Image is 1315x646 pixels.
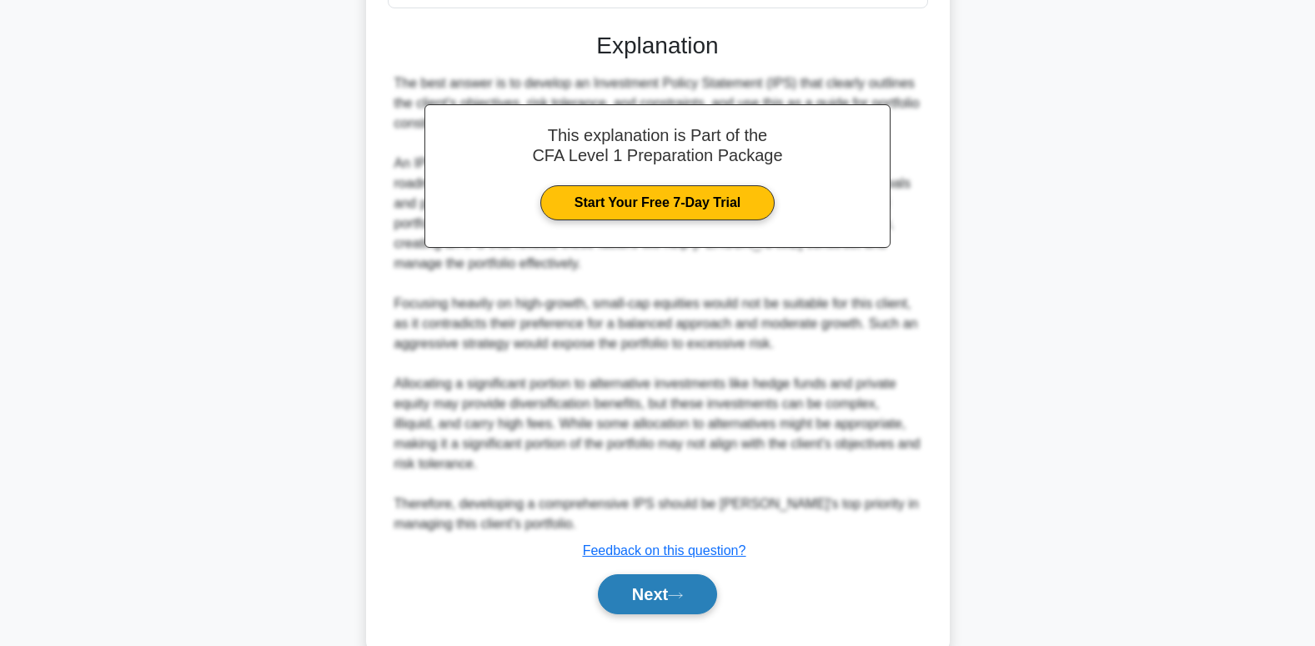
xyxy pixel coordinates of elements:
[398,32,918,60] h3: Explanation
[540,185,775,220] a: Start Your Free 7-Day Trial
[583,543,746,558] a: Feedback on this question?
[394,73,921,534] div: The best answer is to develop an Investment Policy Statement (IPS) that clearly outlines the clie...
[598,574,717,614] button: Next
